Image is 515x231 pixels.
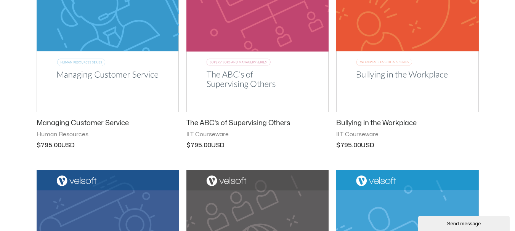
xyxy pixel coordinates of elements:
[186,142,191,148] span: $
[186,142,211,148] bdi: 795.00
[186,119,329,127] h2: The ABC’s of Supervising Others
[37,119,179,131] a: Managing Customer Service
[336,119,478,131] a: Bullying in the Workplace
[336,142,361,148] bdi: 795.00
[418,214,511,231] iframe: chat widget
[37,131,179,139] span: Human Resources
[186,119,329,131] a: The ABC’s of Supervising Others
[37,142,61,148] bdi: 795.00
[336,119,478,127] h2: Bullying in the Workplace
[336,142,340,148] span: $
[37,142,41,148] span: $
[37,119,179,127] h2: Managing Customer Service
[336,131,478,139] span: ILT Courseware
[186,131,329,139] span: ILT Courseware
